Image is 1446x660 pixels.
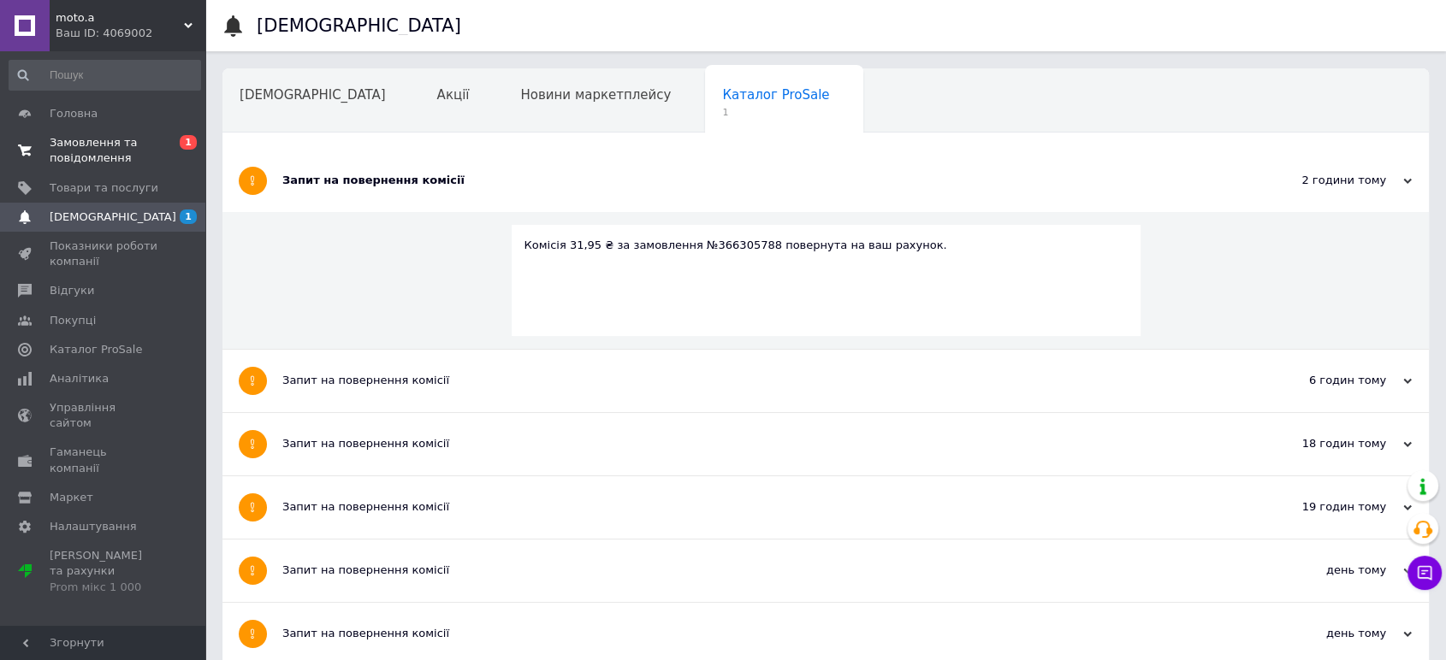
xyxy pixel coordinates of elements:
[240,87,386,103] span: [DEMOGRAPHIC_DATA]
[257,15,461,36] h1: [DEMOGRAPHIC_DATA]
[180,209,197,224] span: 1
[1241,373,1412,388] div: 6 годин тому
[50,180,158,196] span: Товари та послуги
[1241,436,1412,451] div: 18 годин тому
[50,209,176,225] span: [DEMOGRAPHIC_DATA]
[56,10,184,26] span: moto.a
[180,135,197,150] span: 1
[50,548,158,595] span: [PERSON_NAME] та рахунки
[50,342,142,357] span: Каталог ProSale
[1241,499,1412,515] div: 19 годин тому
[282,563,1241,578] div: Запит на повернення комісії
[282,499,1241,515] div: Запит на повернення комісії
[1241,626,1412,641] div: день тому
[50,239,158,269] span: Показники роботи компанії
[722,87,829,103] span: Каталог ProSale
[50,580,158,595] div: Prom мікс 1 000
[282,626,1241,641] div: Запит на повернення комісії
[50,519,137,534] span: Налаштування
[1241,173,1412,188] div: 2 години тому
[1407,556,1442,590] button: Чат з покупцем
[282,436,1241,451] div: Запит на повернення комісії
[524,238,1128,253] div: Комісія 31,95 ₴ за замовлення №366305788 повернута на ваш рахунок.
[282,173,1241,188] div: Запит на повернення комісії
[722,106,829,119] span: 1
[56,26,205,41] div: Ваш ID: 4069002
[50,313,96,328] span: Покупці
[9,60,201,91] input: Пошук
[50,400,158,431] span: Управління сайтом
[1241,563,1412,578] div: день тому
[50,283,94,298] span: Відгуки
[50,106,98,121] span: Головна
[437,87,470,103] span: Акції
[50,445,158,475] span: Гаманець компанії
[50,371,109,386] span: Аналітика
[520,87,671,103] span: Новини маркетплейсу
[50,135,158,166] span: Замовлення та повідомлення
[50,490,93,505] span: Маркет
[282,373,1241,388] div: Запит на повернення комісії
